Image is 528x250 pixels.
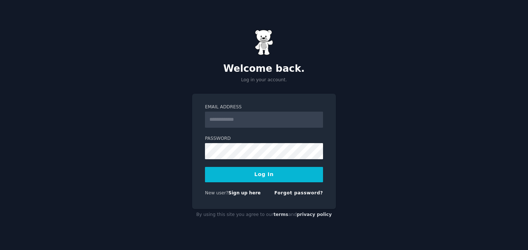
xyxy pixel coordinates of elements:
[205,135,323,142] label: Password
[274,212,288,217] a: terms
[192,63,336,75] h2: Welcome back.
[228,190,261,195] a: Sign up here
[205,190,228,195] span: New user?
[192,209,336,221] div: By using this site you agree to our and
[255,30,273,55] img: Gummy Bear
[274,190,323,195] a: Forgot password?
[297,212,332,217] a: privacy policy
[192,77,336,83] p: Log in your account.
[205,104,323,111] label: Email Address
[205,167,323,182] button: Log In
